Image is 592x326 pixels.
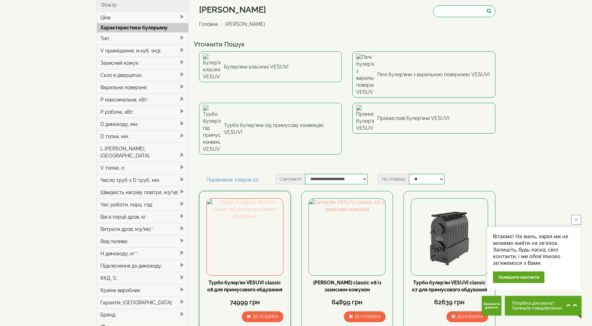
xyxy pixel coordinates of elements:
img: Турбо булер'яни під примусову конвекцію VESUVI [203,105,220,153]
a: Турбо булер'ян VESUVI classic 07 для примусового обдування [412,280,487,292]
a: Промислові булер'яни VESUVI Промислові булер'яни VESUVI [352,103,495,134]
a: Турбо булер'яни під примусову конвекцію VESUVI Турбо булер'яни під примусову конвекцію VESUVI [199,103,342,155]
div: 64899 грн [309,298,386,307]
div: Вітаємо! На жаль, зараз ми не можемо вийти на зв'язок. Залишіть, будь ласка, свої контакти, і ми ... [493,233,575,267]
a: Печі булер'яни з варильною поверхнею VESUVI Печі булер'яни з варильною поверхнею VESUVI [352,51,495,98]
div: Залишити контакти [493,271,544,283]
div: Підключення до димоходу: [97,260,188,272]
div: Країна виробник: [97,284,188,296]
img: Булер'ян VESUVI classic 08 із захисним кожухом [309,199,385,275]
a: Булер'яни класичні VESUVI Булер'яни класичні VESUVI [199,51,342,82]
a: Турбо булер'ян VESUVI classic 08 для примусового обдування [207,280,282,292]
div: Варильна поверхня: [97,81,188,93]
div: P максимальна, кВт: [97,93,188,106]
div: Час роботи, порц. год: [97,198,188,211]
li: [PERSON_NAME] [219,21,265,28]
a: Порівняння товарів (0) [199,174,266,186]
button: Get Call button [482,296,501,316]
div: Ціна [97,12,188,23]
div: D топки, мм: [97,130,188,142]
div: Гарантія, [GEOGRAPHIC_DATA]: [97,296,188,309]
span: До кошика [355,314,381,319]
div: Вага порції дров, кг: [97,211,188,223]
button: До кошика [242,311,283,322]
div: H димоходу, м**: [97,247,188,260]
img: Промислові булер'яни VESUVI [356,105,374,132]
div: ККД, %: [97,272,188,284]
img: Печі булер'яни з варильною поверхнею VESUVI [356,54,374,95]
div: Витрати дров, м3/міс*: [97,223,188,235]
div: Бренд: [97,309,188,321]
div: D димоходу, мм: [97,118,188,130]
a: Головна [199,21,218,27]
img: Турбо булер'ян VESUVI classic 07 для примусового обдування [411,199,487,275]
label: Сортувати: [276,174,305,184]
span: Замовити дзвінок [483,302,500,309]
div: Швидкість нагріву повітря, м3/хв: [97,186,188,198]
span: До кошика [253,314,279,319]
span: До кошика [457,314,483,319]
div: Число труб x D труб, мм: [97,174,188,186]
label: На сторінці: [378,174,409,184]
div: Тип: [97,32,188,44]
div: P робоча, кВт: [97,106,188,118]
button: До кошика [344,311,386,322]
div: V топки, л: [97,162,188,174]
button: close button [571,215,581,225]
button: До кошика [446,311,488,322]
div: 62639 грн [411,298,488,307]
div: Характеристики булерьяну [97,23,188,32]
img: Булер'яни класичні VESUVI [203,54,220,80]
div: Вид палива: [97,235,188,247]
button: Chat button [505,296,582,316]
h4: Уточнити Пошук [194,41,501,48]
div: L [PERSON_NAME], [GEOGRAPHIC_DATA]: [97,142,188,162]
span: Потрібна допомога? [512,301,563,306]
img: Турбо булер'ян VESUVI classic 08 для примусового обдування [207,199,283,275]
div: Захисний кожух: [97,57,188,69]
h1: [PERSON_NAME] [199,5,270,14]
div: Скло в дверцятах: [97,69,188,81]
div: 74999 грн [206,298,283,307]
a: [PERSON_NAME] classic 08 із захисним кожухом [313,280,381,292]
div: V приміщення, м.куб. (м3): [97,44,188,57]
span: Залиште повідомлення [512,306,563,311]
